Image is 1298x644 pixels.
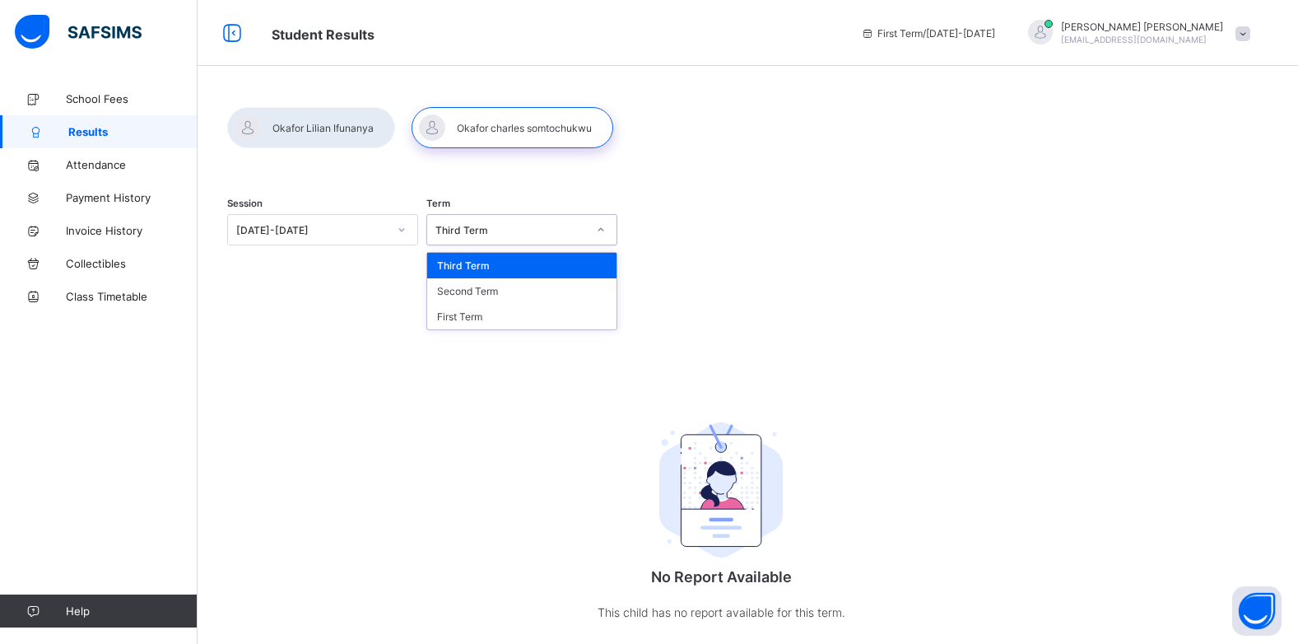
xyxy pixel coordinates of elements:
span: Term [426,198,450,209]
div: Third Term [427,253,616,278]
span: Session [227,198,263,209]
span: session/term information [861,27,995,40]
span: Student Results [272,26,375,43]
span: School Fees [66,92,198,105]
span: Class Timetable [66,290,198,303]
span: Collectibles [66,257,198,270]
img: student.207b5acb3037b72b59086e8b1a17b1d0.svg [659,422,783,558]
p: No Report Available [556,568,886,586]
span: Attendance [66,158,198,171]
span: [PERSON_NAME] [PERSON_NAME] [1061,21,1223,33]
span: Invoice History [66,224,198,237]
div: [DATE]-[DATE] [236,224,388,236]
span: Results [68,125,198,138]
p: This child has no report available for this term. [556,602,886,623]
span: Payment History [66,191,198,204]
button: Open asap [1232,586,1282,636]
div: First Term [427,304,616,329]
img: safsims [15,15,142,49]
div: Third Term [435,224,587,236]
span: [EMAIL_ADDRESS][DOMAIN_NAME] [1061,35,1207,44]
div: Second Term [427,278,616,304]
div: okaforEli [1012,20,1258,47]
span: Help [66,604,197,618]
